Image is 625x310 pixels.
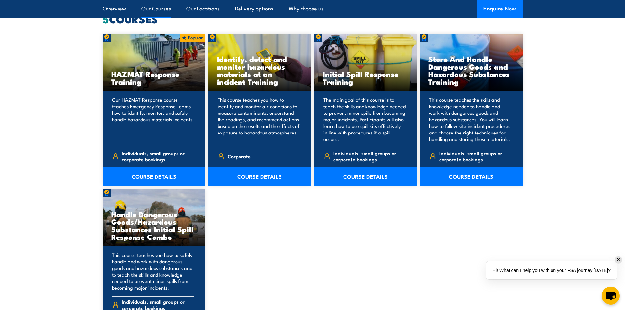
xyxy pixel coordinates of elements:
a: COURSE DETAILS [103,167,205,186]
div: ✕ [615,256,622,263]
strong: 5 [103,10,109,27]
button: chat-button [602,287,620,305]
a: COURSE DETAILS [208,167,311,186]
p: Our HAZMAT Response course teaches Emergency Response Teams how to identify, monitor, and safely ... [112,96,194,142]
h3: Initial Spill Response Training [323,70,408,85]
span: Individuals, small groups or corporate bookings [122,150,194,162]
h3: Identify, detect and monitor hazardous materials at an incident Training [217,55,302,85]
span: Corporate [228,151,251,161]
a: COURSE DETAILS [420,167,523,186]
div: Hi! What can I help you with on your FSA journey [DATE]? [486,261,617,279]
h3: Handle Dangerous Goods/Hazardous Substances Initial Spill Response Combo [111,210,197,240]
h2: COURSES [103,14,523,23]
p: This course teaches the skills and knowledge needed to handle and work with dangerous goods and h... [429,96,511,142]
h3: Store And Handle Dangerous Goods and Hazardous Substances Training [428,55,514,85]
p: This course teaches you how to identify and monitor air conditions to measure contaminants, under... [218,96,300,142]
span: Individuals, small groups or corporate bookings [439,150,511,162]
p: The main goal of this course is to teach the skills and knowledge needed to prevent minor spills ... [323,96,406,142]
p: This course teaches you how to safely handle and work with dangerous goods and hazardous substanc... [112,252,194,291]
span: Individuals, small groups or corporate bookings [333,150,406,162]
a: COURSE DETAILS [314,167,417,186]
h3: HAZMAT Response Training [111,70,197,85]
